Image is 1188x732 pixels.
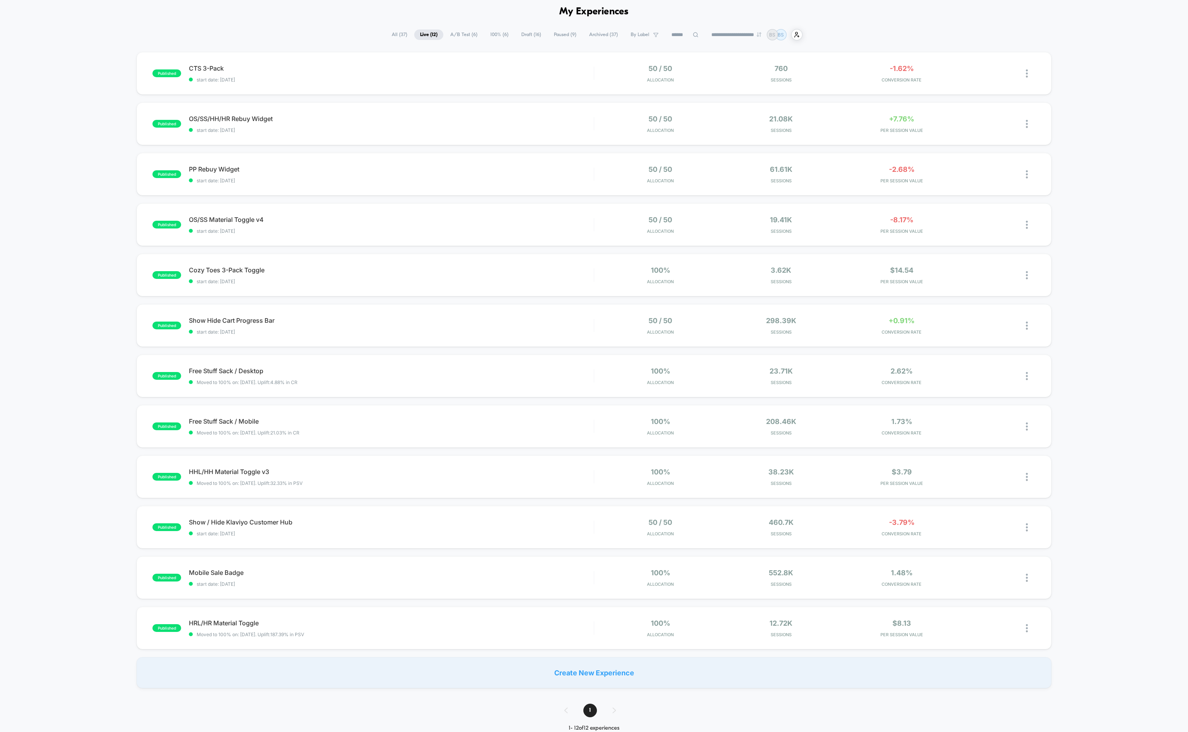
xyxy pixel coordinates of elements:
[647,178,674,183] span: Allocation
[890,64,914,73] span: -1.62%
[647,228,674,234] span: Allocation
[651,619,670,627] span: 100%
[152,574,181,581] span: published
[770,367,793,375] span: 23.71k
[189,228,594,234] span: start date: [DATE]
[890,216,913,224] span: -8.17%
[548,29,582,40] span: Paused ( 9 )
[189,64,594,72] span: CTS 3-Pack
[444,29,483,40] span: A/B Test ( 6 )
[723,178,839,183] span: Sessions
[189,468,594,476] span: HHL/HH Material Toggle v3
[651,468,670,476] span: 100%
[557,725,631,732] div: 1 - 12 of 12 experiences
[189,216,594,223] span: OS/SS Material Toggle v4
[1026,372,1028,380] img: close
[647,329,674,335] span: Allocation
[843,329,960,335] span: CONVERSION RATE
[647,632,674,637] span: Allocation
[1026,523,1028,531] img: close
[1026,271,1028,279] img: close
[1026,120,1028,128] img: close
[770,165,792,173] span: 61.61k
[631,32,649,38] span: By Label
[189,77,594,83] span: start date: [DATE]
[769,115,793,123] span: 21.08k
[152,170,181,178] span: published
[647,481,674,486] span: Allocation
[723,329,839,335] span: Sessions
[559,6,629,17] h1: My Experiences
[647,128,674,133] span: Allocation
[843,481,960,486] span: PER SESSION VALUE
[651,569,670,577] span: 100%
[189,317,594,324] span: Show Hide Cart Progress Bar
[152,322,181,329] span: published
[723,531,839,536] span: Sessions
[891,417,912,426] span: 1.73%
[648,115,672,123] span: 50 / 50
[723,128,839,133] span: Sessions
[1026,221,1028,229] img: close
[152,422,181,430] span: published
[723,77,839,83] span: Sessions
[843,380,960,385] span: CONVERSION RATE
[723,430,839,436] span: Sessions
[771,266,791,274] span: 3.62k
[152,624,181,632] span: published
[152,523,181,531] span: published
[648,518,672,526] span: 50 / 50
[1026,473,1028,481] img: close
[152,120,181,128] span: published
[189,279,594,284] span: start date: [DATE]
[769,518,794,526] span: 460.7k
[197,430,299,436] span: Moved to 100% on: [DATE] . Uplift: 21.03% in CR
[189,569,594,576] span: Mobile Sale Badge
[386,29,413,40] span: All ( 37 )
[892,468,912,476] span: $3.79
[757,32,761,37] img: end
[843,531,960,536] span: CONVERSION RATE
[189,329,594,335] span: start date: [DATE]
[484,29,514,40] span: 100% ( 6 )
[843,430,960,436] span: CONVERSION RATE
[648,64,672,73] span: 50 / 50
[843,279,960,284] span: PER SESSION VALUE
[152,372,181,380] span: published
[890,266,913,274] span: $14.54
[770,216,792,224] span: 19.41k
[189,531,594,536] span: start date: [DATE]
[647,531,674,536] span: Allocation
[152,221,181,228] span: published
[189,266,594,274] span: Cozy Toes 3-Pack Toggle
[769,569,793,577] span: 552.8k
[197,480,303,486] span: Moved to 100% on: [DATE] . Uplift: 32.33% in PSV
[892,619,911,627] span: $8.13
[583,29,624,40] span: Archived ( 37 )
[723,581,839,587] span: Sessions
[766,417,796,426] span: 208.46k
[891,569,913,577] span: 1.48%
[515,29,547,40] span: Draft ( 16 )
[1026,322,1028,330] img: close
[651,266,670,274] span: 100%
[648,216,672,224] span: 50 / 50
[723,380,839,385] span: Sessions
[768,468,794,476] span: 38.23k
[843,632,960,637] span: PER SESSION VALUE
[189,367,594,375] span: Free Stuff Sack / Desktop
[152,271,181,279] span: published
[197,379,297,385] span: Moved to 100% on: [DATE] . Uplift: 4.88% in CR
[889,115,914,123] span: +7.76%
[648,317,672,325] span: 50 / 50
[651,417,670,426] span: 100%
[189,165,594,173] span: PP Rebuy Widget
[723,279,839,284] span: Sessions
[766,317,796,325] span: 298.39k
[843,128,960,133] span: PER SESSION VALUE
[1026,422,1028,431] img: close
[769,32,775,38] p: BS
[723,481,839,486] span: Sessions
[137,657,1051,688] div: Create New Experience
[778,32,784,38] p: BS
